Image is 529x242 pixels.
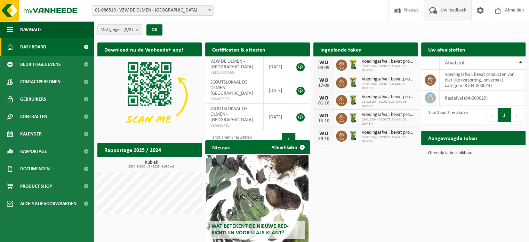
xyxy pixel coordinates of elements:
span: Gebruikers [20,91,46,108]
span: 02-013164 - SCOUTSLOKAAL DE OLMEN [362,82,414,91]
span: 02-013164 - SCOUTSLOKAAL DE OLMEN [362,118,414,126]
img: WB-0140-HPE-GN-50 [347,76,359,88]
h2: Certificaten & attesten [205,42,272,56]
span: Product Shop [20,178,52,195]
span: Bedrijfsgegevens [20,56,61,73]
button: Vestigingen(2/2) [97,24,142,35]
h2: Nieuws [205,140,237,154]
span: Afvalstof [445,60,465,66]
span: 01-086519 - VZW DE OLMEN - SINT-NIKLAAS [92,6,213,15]
button: Next [511,108,522,122]
span: Documenten [20,160,50,178]
img: WB-0140-HPE-GN-50 [347,58,359,70]
span: VLA616410 [210,123,258,128]
a: Bekijk rapportage [150,156,201,170]
div: WO [317,78,331,83]
span: Kalender [20,125,42,143]
div: 03-09 [317,65,331,70]
div: 29-10 [317,136,331,141]
span: Voedingsafval, bevat producten van dierlijke oorsprong, onverpakt, categorie 3 [362,77,414,82]
span: 2024: 9,800 m3 - 2025: 4,980 m3 [101,165,202,169]
span: Wat betekent de nieuwe RED-richtlijn voor u als klant? [211,224,289,236]
td: restafval (04-000029) [440,91,526,106]
h2: Ingeplande taken [313,42,369,56]
span: Voedingsafval, bevat producten van dierlijke oorsprong, onverpakt, categorie 3 [362,130,414,135]
span: VLA902926 [210,96,258,102]
h2: Download nu de Vanheede+ app! [97,42,190,56]
a: Alle artikelen [266,140,309,154]
h3: Kubiek [101,160,202,169]
h2: Uw afvalstoffen [421,42,472,56]
span: Contracten [20,108,47,125]
span: Navigatie [20,21,42,38]
button: 1 [498,108,511,122]
span: Contactpersonen [20,73,61,91]
span: Voedingsafval, bevat producten van dierlijke oorsprong, onverpakt, categorie 3 [362,94,414,100]
span: RED25004555 [210,70,258,76]
span: VZW DE OLMEN - [GEOGRAPHIC_DATA] [210,59,253,70]
div: 15-10 [317,119,331,124]
td: [DATE] [264,77,289,104]
button: Previous [271,133,282,147]
span: SCOUTSLOKAAL DE OLMEN - [GEOGRAPHIC_DATA] [210,106,253,123]
span: Dashboard [20,38,46,56]
td: [DATE] [264,56,289,77]
img: WB-0140-HPE-GN-50 [347,94,359,106]
div: WO [317,60,331,65]
h2: Aangevraagde taken [421,131,484,145]
img: WB-0140-HPE-GN-50 [347,112,359,124]
span: 02-013164 - SCOUTSLOKAAL DE OLMEN [362,135,414,144]
span: Voedingsafval, bevat producten van dierlijke oorsprong, onverpakt, categorie 3 [362,59,414,64]
span: 02-013164 - SCOUTSLOKAAL DE OLMEN [362,64,414,73]
p: Geen data beschikbaar. [428,151,519,156]
img: Download de VHEPlus App [97,56,202,135]
div: WO [317,95,331,101]
td: voedingsafval, bevat producten van dierlijke oorsprong, onverpakt, categorie 3 (04-000024) [440,70,526,91]
img: WB-0140-HPE-GN-50 [347,130,359,141]
span: Rapportage [20,143,47,160]
count: (2/2) [123,28,133,32]
div: WO [317,113,331,119]
span: SCOUTSLOKAAL DE OLMEN - [GEOGRAPHIC_DATA] [210,80,253,96]
div: 17-09 [317,83,331,88]
button: Next [296,133,306,147]
span: 02-013164 - SCOUTSLOKAAL DE OLMEN [362,100,414,108]
td: [DATE] [264,104,289,130]
span: Acceptatievoorwaarden [20,195,77,212]
div: 01-10 [317,101,331,106]
h2: Rapportage 2025 / 2024 [97,143,168,156]
div: WO [317,131,331,136]
span: Vestigingen [101,25,133,35]
button: OK [146,24,162,36]
div: 1 tot 3 van 3 resultaten [209,132,252,147]
button: Previous [487,108,498,122]
span: 01-086519 - VZW DE OLMEN - SINT-NIKLAAS [92,5,214,16]
div: 1 tot 2 van 2 resultaten [425,107,468,123]
span: Voedingsafval, bevat producten van dierlijke oorsprong, onverpakt, categorie 3 [362,112,414,118]
button: 1 [282,133,296,147]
